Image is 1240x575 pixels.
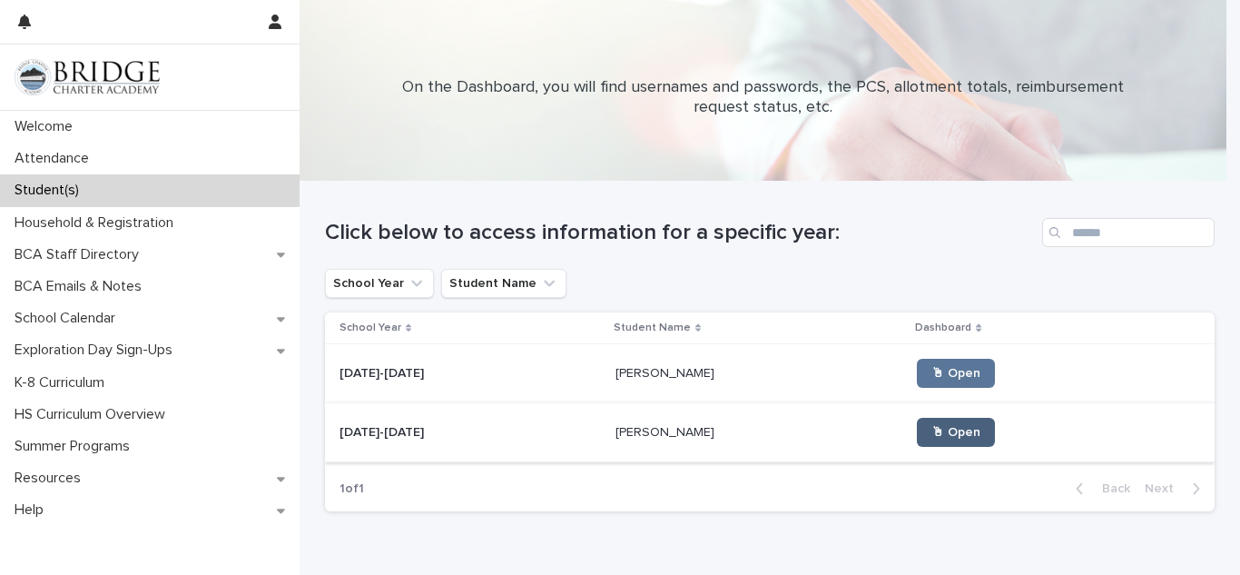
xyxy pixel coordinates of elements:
[325,403,1215,462] tr: [DATE]-[DATE][DATE]-[DATE] [PERSON_NAME][PERSON_NAME] 🖱 Open
[7,150,103,167] p: Attendance
[7,118,87,135] p: Welcome
[7,214,188,232] p: Household & Registration
[7,278,156,295] p: BCA Emails & Notes
[7,246,153,263] p: BCA Staff Directory
[1091,482,1130,495] span: Back
[340,362,428,382] p: [DATE]-[DATE]
[15,59,160,95] img: V1C1m3IdTEidaUdm9Hs0
[325,344,1215,403] tr: [DATE]-[DATE][DATE]-[DATE] [PERSON_NAME][PERSON_NAME] 🖱 Open
[931,367,980,380] span: 🖱 Open
[325,220,1035,246] h1: Click below to access information for a specific year:
[441,269,566,298] button: Student Name
[325,269,434,298] button: School Year
[615,362,718,382] p: [PERSON_NAME]
[7,342,187,359] p: Exploration Day Sign-Ups
[340,318,401,338] p: School Year
[917,359,995,388] a: 🖱 Open
[7,406,180,423] p: HS Curriculum Overview
[400,78,1127,117] p: On the Dashboard, you will find usernames and passwords, the PCS, allotment totals, reimbursement...
[931,426,980,439] span: 🖱 Open
[325,467,379,511] p: 1 of 1
[7,374,119,392] p: K-8 Curriculum
[7,438,144,455] p: Summer Programs
[917,418,995,447] a: 🖱 Open
[7,501,58,519] p: Help
[7,310,130,327] p: School Calendar
[1145,482,1185,495] span: Next
[340,421,428,441] p: [DATE]-[DATE]
[614,318,691,338] p: Student Name
[1061,481,1137,497] button: Back
[915,318,971,338] p: Dashboard
[1137,481,1215,497] button: Next
[7,182,93,199] p: Student(s)
[615,421,718,441] p: [PERSON_NAME]
[7,470,95,487] p: Resources
[1042,218,1215,247] input: Search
